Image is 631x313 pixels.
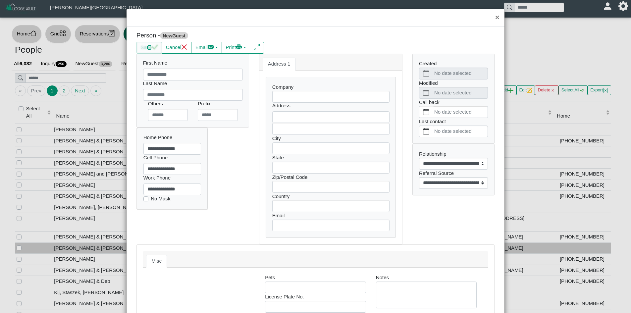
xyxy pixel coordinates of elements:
h6: Prefix: [198,101,237,107]
div: Company City State Zip/Postal Code Country Email [266,77,395,237]
div: Notes [371,274,482,313]
label: No date selected [433,126,488,137]
h6: Cell Phone [143,155,201,161]
svg: printer fill [236,44,242,50]
button: Cancelx [162,42,191,54]
button: calendar [419,106,433,118]
div: Relationship Referral Source [413,144,494,195]
svg: x [181,44,187,50]
a: Misc [146,255,167,268]
h6: Last Name [143,80,243,86]
button: arrows angle expand [250,42,264,54]
h6: First Name [143,60,243,66]
h6: Address [272,103,390,109]
h6: Work Phone [143,175,201,181]
h6: Others [148,101,188,107]
svg: calendar [423,109,429,115]
button: calendar [419,126,433,137]
svg: arrows angle expand [254,44,260,50]
svg: envelope fill [208,44,214,50]
button: Close [490,9,504,26]
label: No Mask [151,195,170,203]
h6: Home Phone [143,134,201,140]
svg: calendar [423,128,429,134]
button: Printprinter fill [222,42,250,54]
a: Address 1 [263,58,296,71]
button: Emailenvelope fill [191,42,222,54]
div: Created Modified Call back Last contact [413,54,494,144]
label: No date selected [433,106,488,118]
div: Pets [265,274,366,293]
div: License Plate No. [265,293,366,312]
h5: Person - [136,32,311,39]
